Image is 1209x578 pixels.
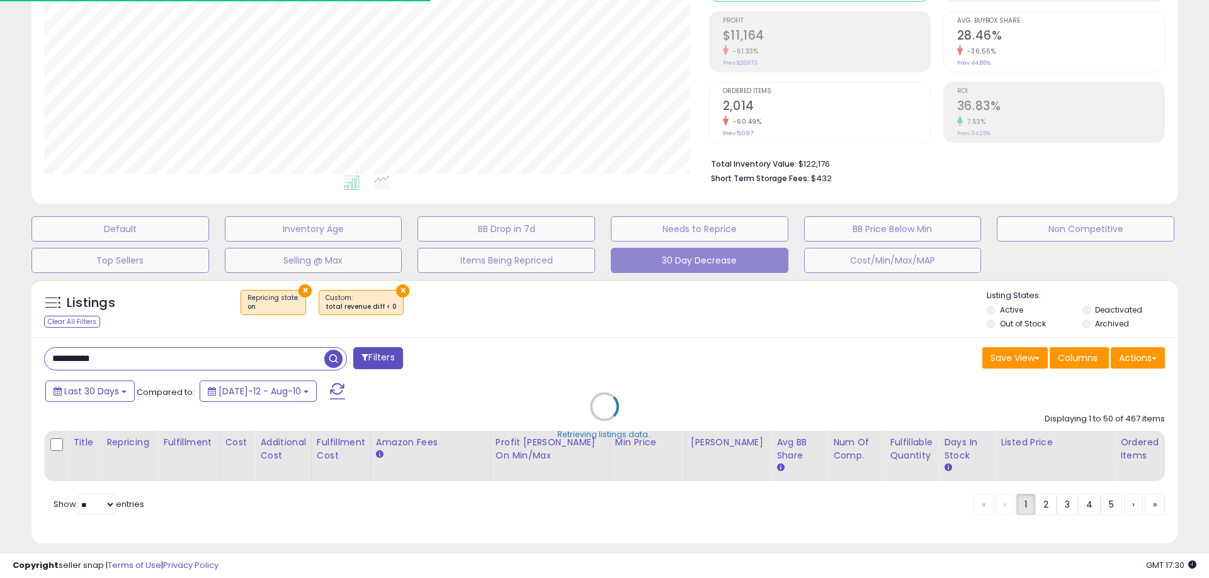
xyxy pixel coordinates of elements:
button: 30 Day Decrease [611,248,788,273]
button: Non Competitive [997,216,1174,242]
li: $122,176 [711,155,1155,170]
h2: 36.83% [957,99,1164,116]
button: Default [31,216,209,242]
span: $432 [811,172,832,184]
small: Prev: 44.86% [957,59,990,67]
h2: 28.46% [957,28,1164,45]
button: Selling @ Max [225,248,402,273]
button: Top Sellers [31,248,209,273]
small: -36.56% [963,47,996,56]
button: Needs to Reprice [611,216,788,242]
b: Short Term Storage Fees: [711,173,809,184]
div: seller snap | | [13,560,219,572]
button: Inventory Age [225,216,402,242]
a: Terms of Use [108,559,161,571]
button: BB Drop in 7d [417,216,595,242]
button: Cost/Min/Max/MAP [804,248,982,273]
button: BB Price Below Min [804,216,982,242]
span: Ordered Items [723,88,930,95]
small: -61.33% [729,47,759,56]
b: Total Inventory Value: [711,158,797,169]
h2: 2,014 [723,99,930,116]
span: ROI [957,88,1164,95]
small: 7.53% [963,117,986,126]
small: Prev: 34.25% [957,130,990,137]
div: Retrieving listings data.. [557,428,652,440]
span: Avg. Buybox Share [957,18,1164,25]
span: 2025-09-10 17:30 GMT [1146,559,1196,571]
small: -60.49% [729,117,762,126]
h2: $11,164 [723,28,930,45]
strong: Copyright [13,559,59,571]
small: Prev: 5,097 [723,130,753,137]
span: Profit [723,18,930,25]
button: Items Being Repriced [417,248,595,273]
small: Prev: $28,873 [723,59,758,67]
a: Privacy Policy [163,559,219,571]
